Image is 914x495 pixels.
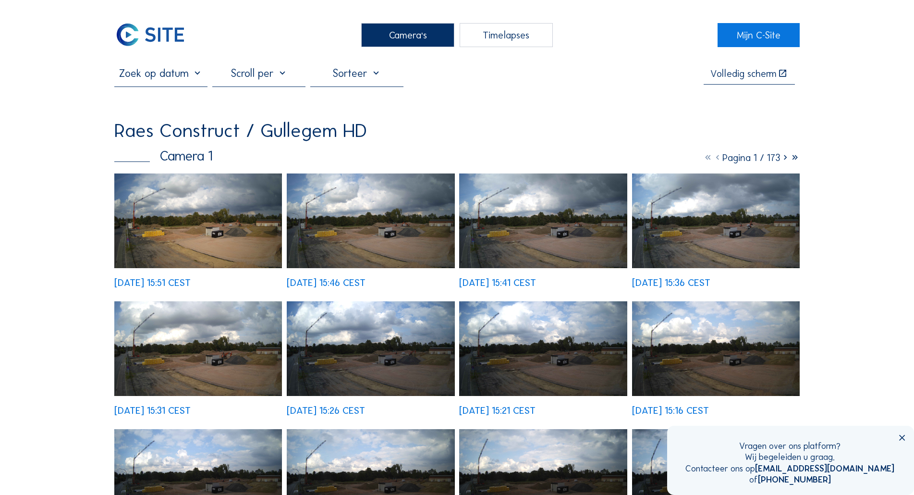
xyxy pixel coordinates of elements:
div: Contacteer ons op [685,463,894,475]
div: of [685,474,894,486]
a: [EMAIL_ADDRESS][DOMAIN_NAME] [755,463,894,474]
div: Timelapses [460,23,553,47]
a: [PHONE_NUMBER] [758,474,831,485]
div: [DATE] 15:36 CEST [632,278,710,287]
div: [DATE] 15:46 CEST [287,278,366,287]
div: Wij begeleiden u graag. [685,452,894,463]
img: image_53489113 [287,173,454,268]
img: image_53488424 [459,301,627,396]
div: [DATE] 15:41 CEST [459,278,536,287]
div: Camera's [361,23,454,47]
div: [DATE] 15:31 CEST [114,406,191,415]
div: Camera 1 [114,149,213,162]
img: image_53488707 [114,301,282,396]
div: [DATE] 15:26 CEST [287,406,365,415]
div: [DATE] 15:16 CEST [632,406,709,415]
img: image_53488982 [459,173,627,268]
img: C-SITE Logo [114,23,186,47]
div: Vragen over ons platform? [685,441,894,452]
img: image_53489260 [114,173,282,268]
img: image_53488284 [632,301,800,396]
a: C-SITE Logo [114,23,196,47]
a: Mijn C-Site [718,23,800,47]
img: image_53488560 [287,301,454,396]
span: Pagina 1 / 173 [722,152,780,163]
div: Raes Construct / Gullegem HD [114,121,367,140]
input: Zoek op datum 󰅀 [114,67,207,80]
div: Volledig scherm [710,69,777,78]
div: [DATE] 15:21 CEST [459,406,536,415]
img: image_53488841 [632,173,800,268]
div: [DATE] 15:51 CEST [114,278,191,287]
